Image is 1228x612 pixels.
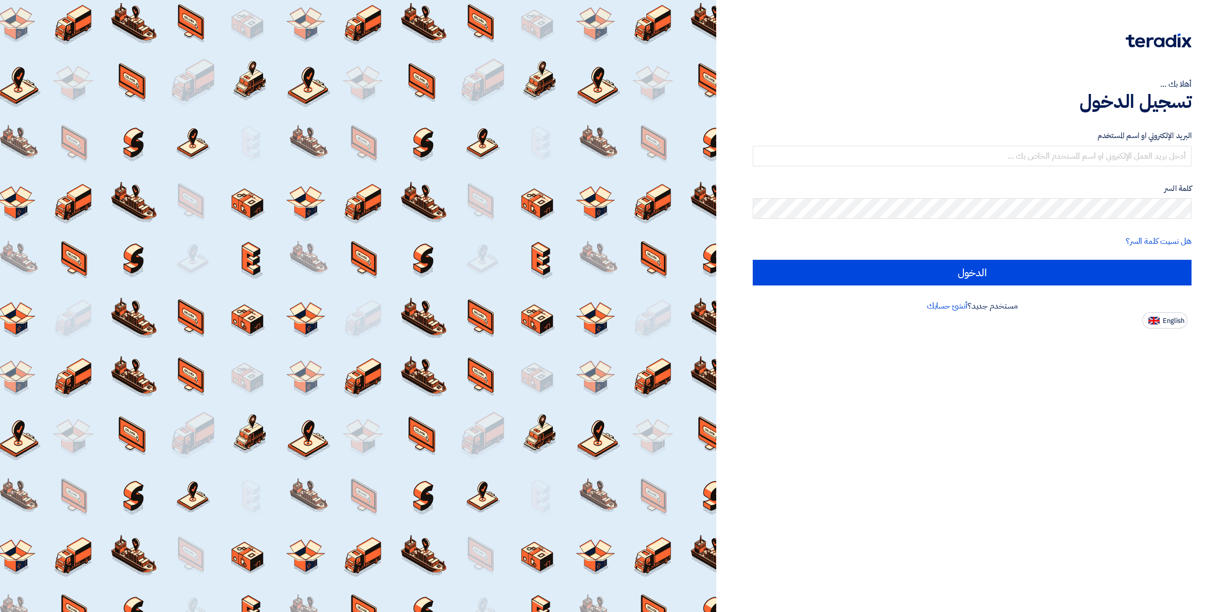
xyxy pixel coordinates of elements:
a: هل نسيت كلمة السر؟ [1126,235,1192,247]
span: English [1163,317,1184,324]
div: مستخدم جديد؟ [753,300,1192,312]
label: البريد الإلكتروني او اسم المستخدم [753,130,1192,142]
input: الدخول [753,260,1192,285]
img: en-US.png [1148,317,1160,324]
a: أنشئ حسابك [927,300,967,312]
input: أدخل بريد العمل الإلكتروني او اسم المستخدم الخاص بك ... [753,146,1192,166]
h1: تسجيل الدخول [753,90,1192,113]
img: Teradix logo [1126,33,1192,48]
button: English [1142,312,1187,329]
div: أهلا بك ... [753,78,1192,90]
label: كلمة السر [753,183,1192,195]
